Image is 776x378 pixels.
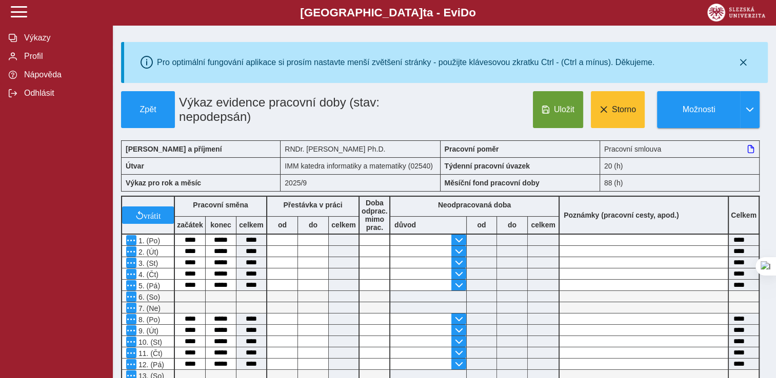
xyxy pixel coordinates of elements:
span: 5. (Pá) [136,282,160,290]
div: 20 (h) [600,157,760,174]
b: od [467,221,496,229]
b: Pracovní poměr [445,145,499,153]
span: 2. (Út) [136,248,158,256]
span: Možnosti [666,105,732,114]
b: začátek [175,221,205,229]
button: Menu [126,280,136,290]
span: Storno [612,105,636,114]
button: Možnosti [657,91,740,128]
span: Uložit [554,105,574,114]
div: 2025/9 [281,174,440,192]
span: 9. (Út) [136,327,158,335]
span: t [423,6,426,19]
span: 12. (Pá) [136,361,164,369]
span: 11. (Čt) [136,349,163,358]
span: vrátit [144,211,161,219]
span: Zpět [126,105,170,114]
button: Menu [126,337,136,347]
b: Celkem [731,211,757,219]
button: Menu [126,359,136,369]
div: 88 (h) [600,174,760,192]
img: logo_web_su.png [707,4,765,22]
b: Poznámky (pracovní cesty, apod.) [560,211,683,219]
button: Menu [126,258,136,268]
span: 10. (St) [136,338,162,346]
button: Menu [126,269,136,279]
button: vrátit [122,206,174,224]
span: 3. (St) [136,259,158,267]
span: 7. (Ne) [136,304,161,312]
b: Měsíční fond pracovní doby [445,179,540,187]
b: Doba odprac. mimo prac. [362,199,388,232]
b: do [298,221,328,229]
b: celkem [329,221,359,229]
b: Útvar [126,162,144,170]
span: 1. (Po) [136,237,160,245]
b: Týdenní pracovní úvazek [445,162,530,170]
b: od [267,221,297,229]
span: Profil [21,52,104,61]
span: Odhlásit [21,89,104,98]
div: Pracovní smlouva [600,140,760,157]
span: 4. (Čt) [136,270,158,279]
button: Zpět [121,91,175,128]
button: Menu [126,246,136,257]
div: IMM katedra informatiky a matematiky (02540) [281,157,440,174]
button: Menu [126,325,136,335]
b: Neodpracovaná doba [438,201,511,209]
b: celkem [236,221,266,229]
span: Výkazy [21,33,104,43]
b: Výkaz pro rok a měsíc [126,179,201,187]
b: Přestávka v práci [283,201,342,209]
span: 8. (Po) [136,316,160,324]
b: konec [206,221,236,229]
button: Menu [126,303,136,313]
b: důvod [394,221,416,229]
button: Menu [126,314,136,324]
span: D [461,6,469,19]
button: Menu [126,291,136,302]
div: RNDr. [PERSON_NAME] Ph.D. [281,140,440,157]
button: Menu [126,348,136,358]
span: o [469,6,476,19]
b: do [497,221,527,229]
h1: Výkaz evidence pracovní doby (stav: nepodepsán) [175,91,390,128]
button: Storno [591,91,645,128]
span: Nápověda [21,70,104,79]
div: Pro optimální fungování aplikace si prosím nastavte menší zvětšení stránky - použijte klávesovou ... [157,58,654,67]
b: celkem [528,221,559,229]
b: [GEOGRAPHIC_DATA] a - Evi [31,6,745,19]
button: Uložit [533,91,583,128]
span: 6. (So) [136,293,160,301]
b: [PERSON_NAME] a příjmení [126,145,222,153]
b: Pracovní směna [193,201,248,209]
button: Menu [126,235,136,245]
